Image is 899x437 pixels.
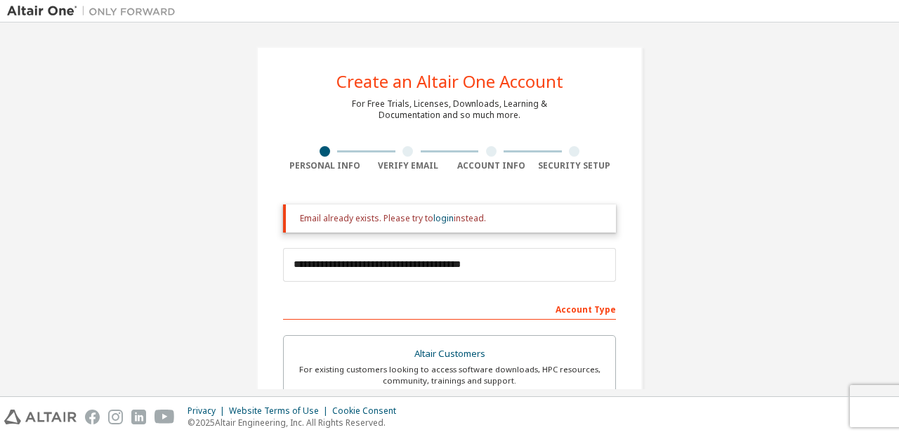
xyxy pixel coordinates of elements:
p: © 2025 Altair Engineering, Inc. All Rights Reserved. [188,417,405,429]
img: instagram.svg [108,410,123,424]
div: Personal Info [283,160,367,171]
div: Account Info [449,160,533,171]
div: For Free Trials, Licenses, Downloads, Learning & Documentation and so much more. [352,98,547,121]
div: Altair Customers [292,344,607,364]
div: Verify Email [367,160,450,171]
a: login [433,212,454,224]
div: Account Type [283,297,616,320]
div: Cookie Consent [332,405,405,417]
div: Create an Altair One Account [336,73,563,90]
div: Security Setup [533,160,617,171]
img: altair_logo.svg [4,410,77,424]
img: linkedin.svg [131,410,146,424]
img: youtube.svg [155,410,175,424]
img: facebook.svg [85,410,100,424]
div: Privacy [188,405,229,417]
div: For existing customers looking to access software downloads, HPC resources, community, trainings ... [292,364,607,386]
div: Website Terms of Use [229,405,332,417]
img: Altair One [7,4,183,18]
div: Email already exists. Please try to instead. [300,213,605,224]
